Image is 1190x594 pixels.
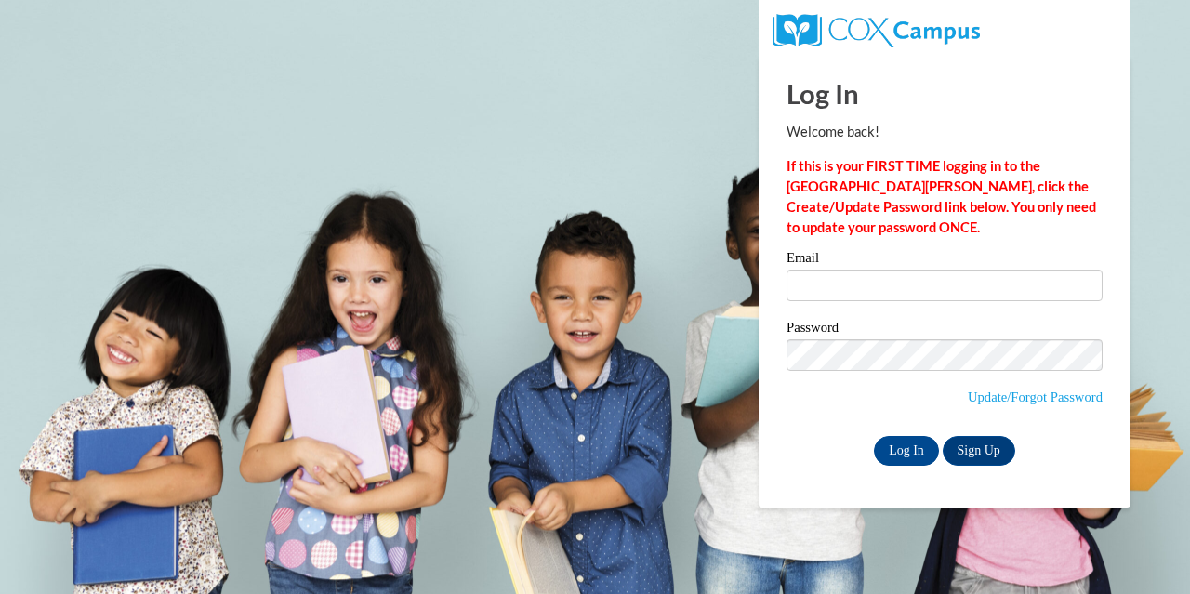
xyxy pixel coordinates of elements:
[787,321,1103,339] label: Password
[773,21,980,37] a: COX Campus
[968,389,1103,404] a: Update/Forgot Password
[773,14,980,47] img: COX Campus
[787,122,1103,142] p: Welcome back!
[943,436,1015,466] a: Sign Up
[787,158,1096,235] strong: If this is your FIRST TIME logging in to the [GEOGRAPHIC_DATA][PERSON_NAME], click the Create/Upd...
[787,251,1103,270] label: Email
[874,436,939,466] input: Log In
[787,74,1103,112] h1: Log In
